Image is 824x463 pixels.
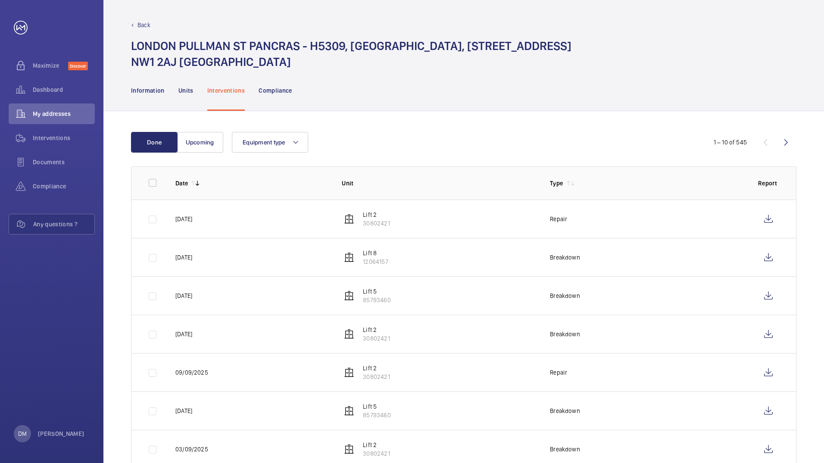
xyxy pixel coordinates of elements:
[344,252,354,263] img: elevator.svg
[177,132,223,153] button: Upcoming
[243,139,285,146] span: Equipment type
[175,368,208,377] p: 09/09/2025
[33,158,95,166] span: Documents
[363,441,390,449] p: Lift 2
[33,85,95,94] span: Dashboard
[175,445,208,454] p: 03/09/2025
[175,291,192,300] p: [DATE]
[344,291,354,301] img: elevator.svg
[550,407,580,415] p: Breakdown
[363,411,390,419] p: 85793460
[175,253,192,262] p: [DATE]
[363,325,390,334] p: Lift 2
[363,402,390,411] p: Lift 5
[33,109,95,118] span: My addresses
[550,445,580,454] p: Breakdown
[550,253,580,262] p: Breakdown
[363,334,390,343] p: 30802421
[178,86,194,95] p: Units
[363,296,390,304] p: 85793460
[344,329,354,339] img: elevator.svg
[758,179,779,188] p: Report
[131,86,165,95] p: Information
[363,210,390,219] p: Lift 2
[363,372,390,381] p: 30802421
[363,364,390,372] p: Lift 2
[363,219,390,228] p: 30802421
[363,257,388,266] p: 12064157
[550,368,567,377] p: Repair
[550,179,563,188] p: Type
[68,62,88,70] span: Discover
[33,182,95,191] span: Compliance
[344,367,354,378] img: elevator.svg
[175,330,192,338] p: [DATE]
[363,449,390,458] p: 30802421
[175,215,192,223] p: [DATE]
[18,429,27,438] p: DM
[131,38,571,70] h1: LONDON PULLMAN ST PANCRAS - H5309, [GEOGRAPHIC_DATA], [STREET_ADDRESS] NW1 2AJ [GEOGRAPHIC_DATA]
[344,214,354,224] img: elevator.svg
[363,249,388,257] p: Lift 8
[33,61,68,70] span: Maximize
[550,330,580,338] p: Breakdown
[175,179,188,188] p: Date
[344,444,354,454] img: elevator.svg
[207,86,245,95] p: Interventions
[33,220,94,228] span: Any questions ?
[232,132,308,153] button: Equipment type
[131,132,178,153] button: Done
[363,287,390,296] p: Lift 5
[714,138,747,147] div: 1 – 10 of 545
[344,406,354,416] img: elevator.svg
[550,291,580,300] p: Breakdown
[550,215,567,223] p: Repair
[342,179,536,188] p: Unit
[259,86,292,95] p: Compliance
[38,429,84,438] p: [PERSON_NAME]
[137,21,150,29] p: Back
[33,134,95,142] span: Interventions
[175,407,192,415] p: [DATE]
